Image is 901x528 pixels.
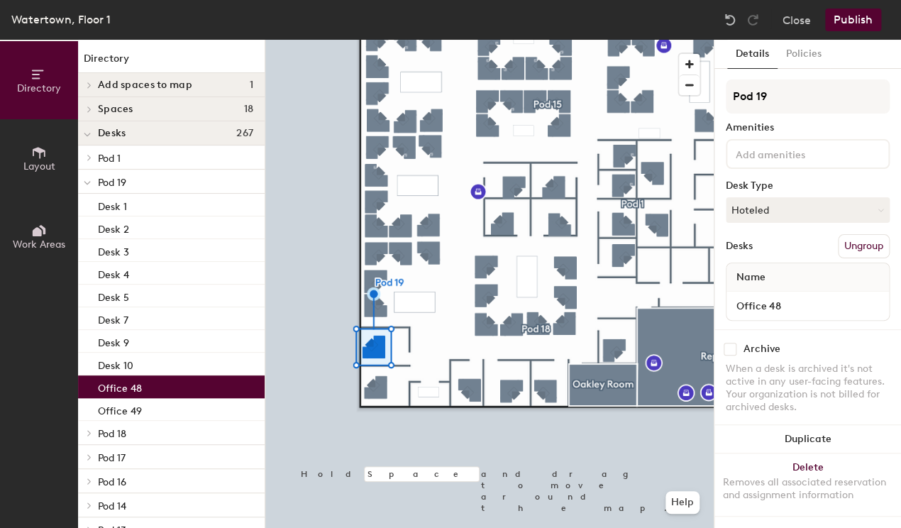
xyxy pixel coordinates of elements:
[98,265,129,281] p: Desk 4
[726,363,890,414] div: When a desk is archived it's not active in any user-facing features. Your organization is not bil...
[733,145,861,162] input: Add amenities
[727,40,778,69] button: Details
[98,428,126,440] span: Pod 18
[236,128,253,139] span: 267
[744,343,780,355] div: Archive
[726,180,890,192] div: Desk Type
[98,153,121,165] span: Pod 1
[714,425,901,453] button: Duplicate
[98,401,142,417] p: Office 49
[726,197,890,223] button: Hoteled
[825,9,881,31] button: Publish
[98,310,128,326] p: Desk 7
[726,241,753,252] div: Desks
[98,128,126,139] span: Desks
[726,122,890,133] div: Amenities
[13,238,65,251] span: Work Areas
[250,79,253,91] span: 1
[98,242,129,258] p: Desk 3
[778,40,830,69] button: Policies
[98,79,192,91] span: Add spaces to map
[98,219,129,236] p: Desk 2
[729,265,773,290] span: Name
[98,356,133,372] p: Desk 10
[17,82,61,94] span: Directory
[98,378,142,395] p: Office 48
[23,160,55,172] span: Layout
[723,476,892,502] div: Removes all associated reservation and assignment information
[98,452,126,464] span: Pod 17
[665,491,700,514] button: Help
[838,234,890,258] button: Ungroup
[783,9,811,31] button: Close
[98,500,126,512] span: Pod 14
[243,104,253,115] span: 18
[746,13,760,27] img: Redo
[98,177,126,189] span: Pod 19
[98,287,129,304] p: Desk 5
[78,51,265,73] h1: Directory
[98,476,126,488] span: Pod 16
[723,13,737,27] img: Undo
[98,104,133,115] span: Spaces
[98,333,129,349] p: Desk 9
[98,197,127,213] p: Desk 1
[11,11,111,28] div: Watertown, Floor 1
[729,296,886,316] input: Unnamed desk
[714,453,901,516] button: DeleteRemoves all associated reservation and assignment information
